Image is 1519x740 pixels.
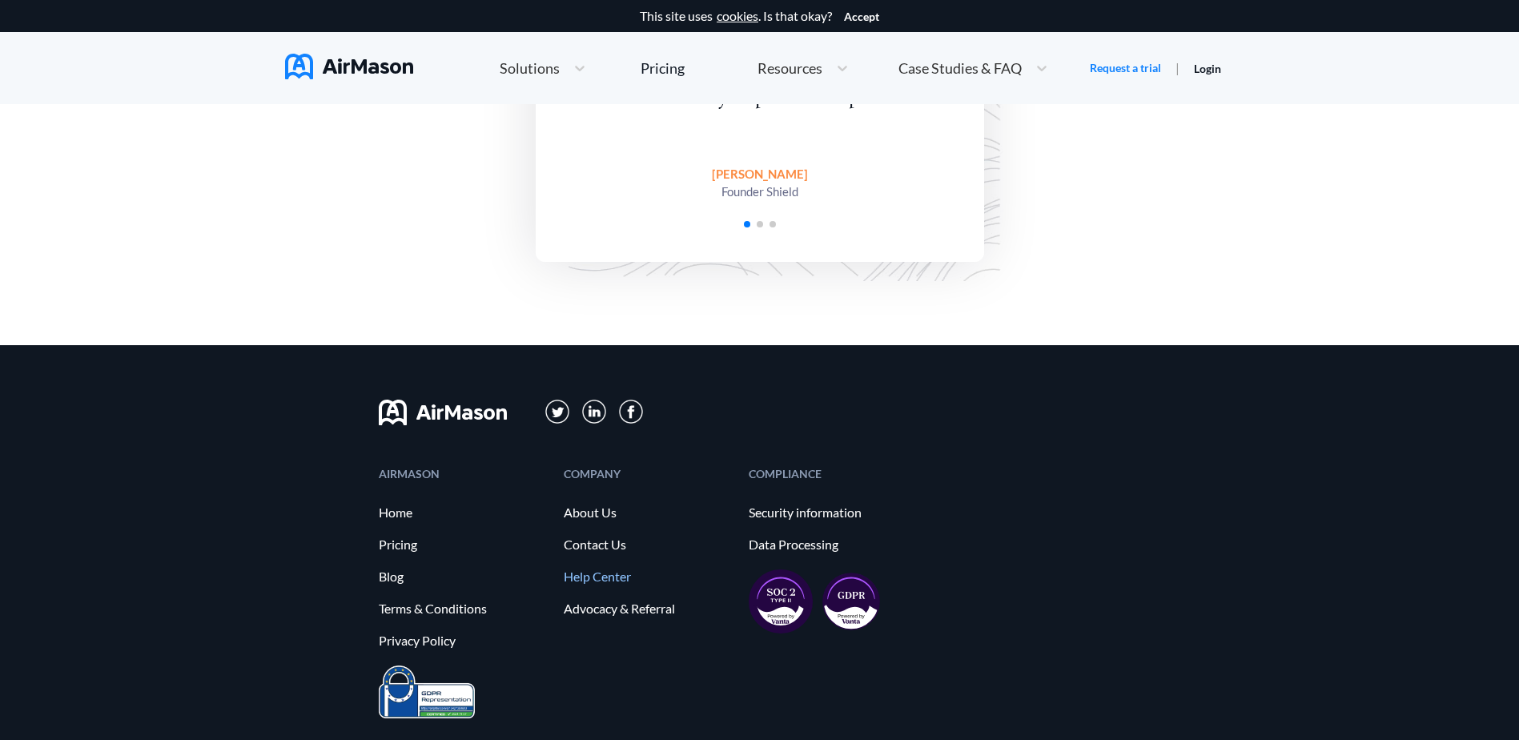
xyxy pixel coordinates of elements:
[619,400,643,424] img: svg+xml;base64,PD94bWwgdmVyc2lvbj0iMS4wIiBlbmNvZGluZz0iVVRGLTgiPz4KPHN2ZyB3aWR0aD0iMzBweCIgaGVpZ2...
[379,400,507,425] img: svg+xml;base64,PHN2ZyB3aWR0aD0iMTYwIiBoZWlnaHQ9IjMyIiB2aWV3Qm94PSIwIDAgMTYwIDMyIiBmaWxsPSJub25lIi...
[1175,60,1179,75] span: |
[749,505,918,520] a: Security information
[749,569,813,633] img: soc2-17851990f8204ed92eb8cdb2d5e8da73.svg
[379,469,548,479] div: AIRMASON
[564,505,733,520] a: About Us
[379,666,475,719] img: prighter-certificate-eu-7c0b0bead1821e86115914626e15d079.png
[749,537,918,552] a: Data Processing
[822,573,880,630] img: gdpr-98ea35551734e2af8fd9405dbdaf8c18.svg
[285,54,413,79] img: AirMason Logo
[379,633,548,648] a: Privacy Policy
[564,601,733,616] a: Advocacy & Referral
[582,400,607,424] img: svg+xml;base64,PD94bWwgdmVyc2lvbj0iMS4wIiBlbmNvZGluZz0iVVRGLTgiPz4KPHN2ZyB3aWR0aD0iMzFweCIgaGVpZ2...
[749,469,918,479] div: COMPLIANCE
[500,61,560,75] span: Solutions
[898,61,1022,75] span: Case Studies & FAQ
[757,221,763,227] span: Go to slide 2
[545,400,570,424] img: svg+xml;base64,PD94bWwgdmVyc2lvbj0iMS4wIiBlbmNvZGluZz0iVVRGLTgiPz4KPHN2ZyB3aWR0aD0iMzFweCIgaGVpZ2...
[641,61,685,75] div: Pricing
[717,9,758,23] a: cookies
[1090,60,1161,76] a: Request a trial
[379,601,548,616] a: Terms & Conditions
[564,469,733,479] div: COMPANY
[712,165,808,183] div: [PERSON_NAME]
[379,537,548,552] a: Pricing
[379,569,548,584] a: Blog
[1194,62,1221,75] a: Login
[379,505,548,520] a: Home
[564,537,733,552] a: Contact Us
[770,221,776,227] span: Go to slide 3
[712,183,808,200] div: Founder Shield
[564,569,733,584] a: Help Center
[641,54,685,82] a: Pricing
[844,10,879,23] button: Accept cookies
[757,61,822,75] span: Resources
[744,221,750,227] span: Go to slide 1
